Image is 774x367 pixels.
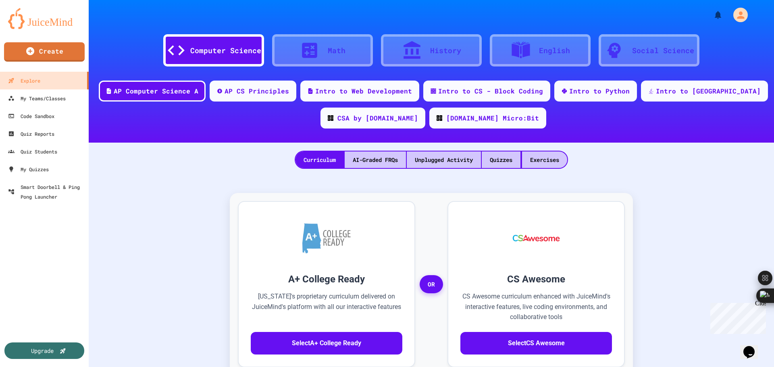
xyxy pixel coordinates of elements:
[251,272,402,286] h3: A+ College Ready
[302,223,351,253] img: A+ College Ready
[707,300,766,334] iframe: chat widget
[725,6,750,24] div: My Account
[407,151,481,168] div: Unplugged Activity
[225,86,289,96] div: AP CS Principles
[328,45,345,56] div: Math
[315,86,412,96] div: Intro to Web Development
[8,164,49,174] div: My Quizzes
[522,151,567,168] div: Exercises
[190,45,261,56] div: Computer Science
[656,86,761,96] div: Intro to [GEOGRAPHIC_DATA]
[740,335,766,359] iframe: chat widget
[460,272,612,286] h3: CS Awesome
[8,182,85,201] div: Smart Doorbell & Ping Pong Launcher
[345,151,406,168] div: AI-Graded FRQs
[328,115,333,121] img: CODE_logo_RGB.png
[569,86,630,96] div: Intro to Python
[8,129,54,139] div: Quiz Reports
[114,86,198,96] div: AP Computer Science A
[698,8,725,22] div: My Notifications
[437,115,442,121] img: CODE_logo_RGB.png
[482,151,520,168] div: Quizzes
[251,332,402,355] button: SelectA+ College Ready
[632,45,694,56] div: Social Science
[460,291,612,322] p: CS Awesome curriculum enhanced with JuiceMind's interactive features, live coding environments, a...
[446,113,539,123] div: [DOMAIN_NAME] Micro:Bit
[8,111,54,121] div: Code Sandbox
[420,275,443,294] span: OR
[505,214,568,262] img: CS Awesome
[3,3,56,51] div: Chat with us now!Close
[8,8,81,29] img: logo-orange.svg
[4,42,85,62] a: Create
[539,45,570,56] div: English
[251,291,402,322] p: [US_STATE]'s proprietary curriculum delivered on JuiceMind's platform with all our interactive fe...
[337,113,418,123] div: CSA by [DOMAIN_NAME]
[8,147,57,156] div: Quiz Students
[430,45,461,56] div: History
[31,346,54,355] div: Upgrade
[460,332,612,355] button: SelectCS Awesome
[438,86,543,96] div: Intro to CS - Block Coding
[295,151,344,168] div: Curriculum
[8,93,66,103] div: My Teams/Classes
[8,76,40,85] div: Explore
